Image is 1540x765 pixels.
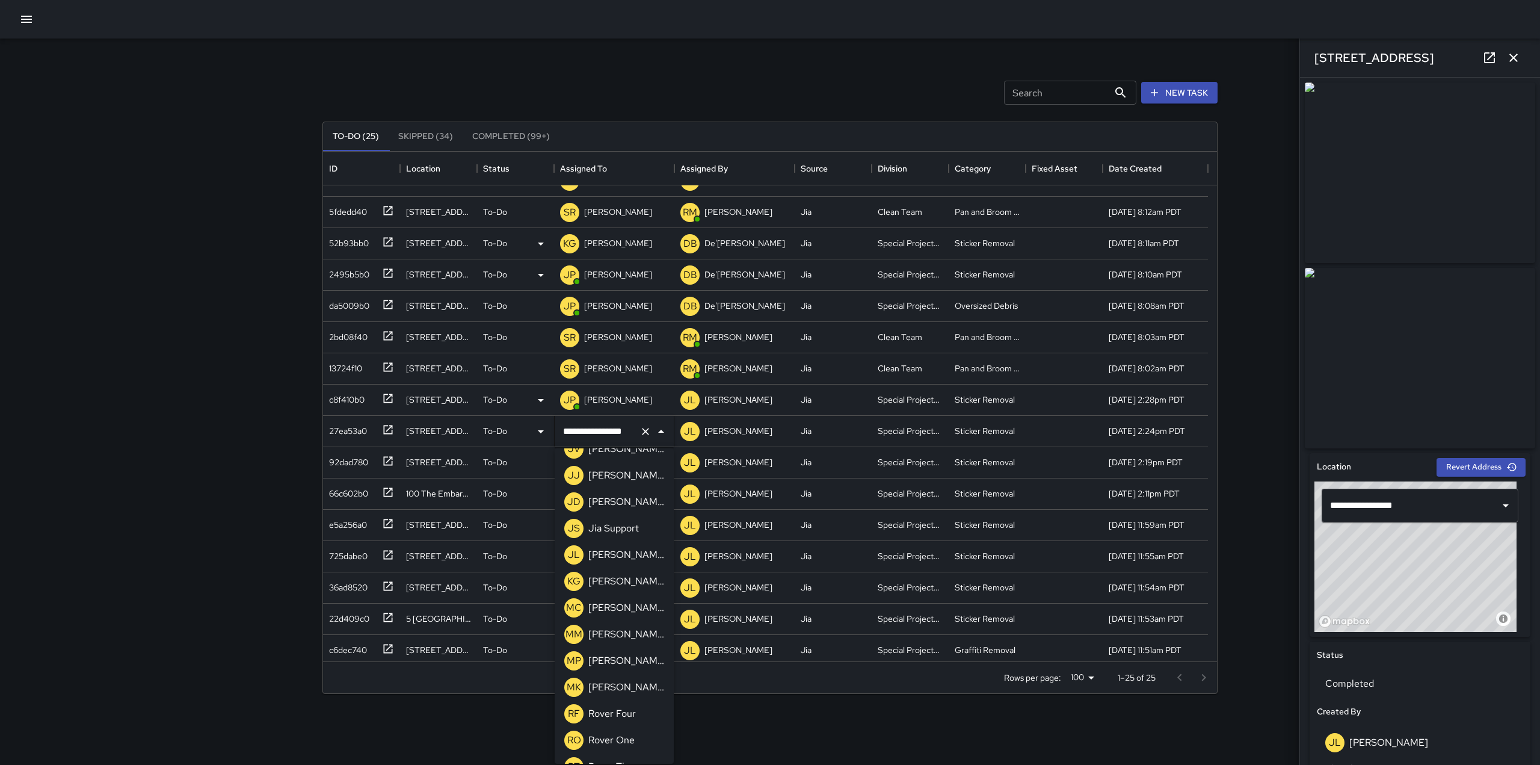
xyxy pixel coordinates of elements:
[1103,152,1208,185] div: Date Created
[483,425,507,437] p: To-Do
[324,389,365,406] div: c8f410b0
[801,550,812,562] div: Jia
[406,268,471,280] div: 444 Market Street
[878,488,943,500] div: Special Projects Team
[683,205,697,220] p: RM
[483,456,507,468] p: To-Do
[704,519,772,531] p: [PERSON_NAME]
[801,394,812,406] div: Jia
[564,205,576,220] p: SR
[406,300,471,312] div: 101 Market Street
[878,394,943,406] div: Special Projects Team
[588,442,664,456] p: [PERSON_NAME]
[588,574,664,589] p: [PERSON_NAME]
[955,268,1015,280] div: Sticker Removal
[584,300,652,312] p: [PERSON_NAME]
[483,519,507,531] p: To-Do
[1109,456,1183,468] div: 9/2/2025, 2:19pm PDT
[565,627,582,642] p: MM
[564,393,576,407] p: JP
[801,519,812,531] div: Jia
[568,548,580,562] p: JL
[406,425,471,437] div: 1 Mission Street
[588,680,664,695] p: [PERSON_NAME]
[704,206,772,218] p: [PERSON_NAME]
[878,550,943,562] div: Special Projects Team
[324,577,368,593] div: 36ad8520
[483,644,507,656] p: To-Do
[949,152,1026,185] div: Category
[684,518,696,533] p: JL
[653,423,670,440] button: Close
[564,299,576,314] p: JP
[324,358,362,374] div: 13724f10
[1109,488,1180,500] div: 9/2/2025, 2:11pm PDT
[955,237,1015,249] div: Sticker Removal
[955,644,1015,656] div: Graffiti Removal
[588,601,664,615] p: [PERSON_NAME]
[406,581,471,593] div: 1 Market Street
[567,733,581,748] p: RO
[324,264,369,280] div: 2495b5b0
[483,394,507,406] p: To-Do
[324,451,368,468] div: 92dad780
[704,425,772,437] p: [PERSON_NAME]
[406,644,471,656] div: 124 Market Street
[878,300,943,312] div: Special Projects Team
[323,122,389,151] button: To-Do (25)
[878,206,922,218] div: Clean Team
[1066,669,1098,686] div: 100
[584,268,652,280] p: [PERSON_NAME]
[955,362,1020,374] div: Pan and Broom Block Faces
[801,268,812,280] div: Jia
[683,299,697,314] p: DB
[588,733,635,748] p: Rover One
[324,232,369,249] div: 52b93bb0
[554,152,674,185] div: Assigned To
[801,613,812,625] div: Jia
[406,550,471,562] div: 1 Market Street
[683,362,697,376] p: RM
[483,300,507,312] p: To-Do
[684,487,696,501] p: JL
[1118,672,1156,684] p: 1–25 of 25
[483,268,507,280] p: To-Do
[568,521,580,536] p: JS
[567,574,581,589] p: KG
[684,612,696,627] p: JL
[324,420,367,437] div: 27ea53a0
[878,152,907,185] div: Division
[406,613,471,625] div: 5 Embarcadero Center
[324,326,368,343] div: 2bd08f40
[1109,331,1184,343] div: 9/3/2025, 8:03am PDT
[588,521,639,536] p: Jia Support
[1141,82,1218,104] button: New Task
[704,581,772,593] p: [PERSON_NAME]
[878,425,943,437] div: Special Projects Team
[878,456,943,468] div: Special Projects Team
[955,331,1020,343] div: Pan and Broom Block Faces
[955,152,991,185] div: Category
[1109,206,1181,218] div: 9/3/2025, 8:12am PDT
[483,613,507,625] p: To-Do
[674,152,795,185] div: Assigned By
[955,456,1015,468] div: Sticker Removal
[801,425,812,437] div: Jia
[704,268,785,280] p: De'[PERSON_NAME]
[704,644,772,656] p: [PERSON_NAME]
[1109,550,1184,562] div: 9/2/2025, 11:55am PDT
[704,456,772,468] p: [PERSON_NAME]
[1109,152,1162,185] div: Date Created
[955,581,1015,593] div: Sticker Removal
[406,206,471,218] div: 53 Sutter Street
[955,613,1015,625] div: Sticker Removal
[878,237,943,249] div: Special Projects Team
[406,394,471,406] div: 83 Mission Street
[801,488,812,500] div: Jia
[324,608,369,625] div: 22d409c0
[637,423,654,440] button: Clear
[704,488,772,500] p: [PERSON_NAME]
[801,206,812,218] div: Jia
[872,152,949,185] div: Division
[588,548,664,562] p: [PERSON_NAME]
